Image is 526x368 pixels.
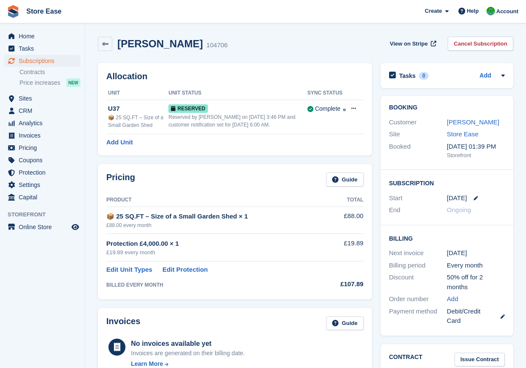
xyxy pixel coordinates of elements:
span: Storefront [8,210,85,219]
td: £88.00 [327,207,364,233]
a: menu [4,179,80,191]
span: Online Store [19,221,70,233]
a: menu [4,55,80,67]
span: Pricing [19,142,70,154]
th: Product [106,193,327,207]
div: £19.89 every month [106,248,327,257]
a: Guide [326,172,364,187]
a: menu [4,117,80,129]
div: Every month [447,261,505,270]
span: CRM [19,105,70,117]
span: Capital [19,191,70,203]
div: Booked [389,142,447,160]
div: Debit/Credit Card [447,307,505,326]
div: 104706 [206,40,227,50]
div: Invoices are generated on their billing date. [131,349,245,358]
h2: [PERSON_NAME] [117,38,203,49]
a: menu [4,142,80,154]
a: Store Ease [447,130,478,138]
div: Storefront [447,151,505,160]
a: Add [447,294,458,304]
div: Customer [389,118,447,127]
div: 50% off for 2 months [447,273,505,292]
h2: Invoices [106,316,140,331]
th: Unit [106,86,168,100]
div: Next invoice [389,248,447,258]
div: Start [389,193,447,203]
div: Discount [389,273,447,292]
a: Edit Unit Types [106,265,152,275]
div: U37 [108,104,168,114]
span: Account [496,7,518,16]
span: Sites [19,92,70,104]
span: Invoices [19,129,70,141]
span: Reserved [168,104,208,113]
a: Issue Contract [455,353,505,367]
div: £107.89 [327,279,364,289]
a: Cancel Subscription [448,37,513,51]
a: Contracts [20,68,80,76]
div: 📦 25 SQ.FT – Size of a Small Garden Shed × 1 [106,212,327,221]
div: [DATE] [447,248,505,258]
a: menu [4,105,80,117]
a: menu [4,221,80,233]
div: Order number [389,294,447,304]
h2: Tasks [399,72,416,80]
img: stora-icon-8386f47178a22dfd0bd8f6a31ec36ba5ce8667c1dd55bd0f319d3a0aa187defe.svg [7,5,20,18]
h2: Booking [389,104,505,111]
a: Edit Protection [162,265,208,275]
span: Tasks [19,43,70,55]
a: Add Unit [106,138,133,147]
a: menu [4,191,80,203]
h2: Subscription [389,178,505,187]
div: Payment method [389,307,447,326]
a: menu [4,43,80,55]
div: [DATE] 01:39 PM [447,142,505,152]
span: Subscriptions [19,55,70,67]
div: Reserved by [PERSON_NAME] on [DATE] 3:46 PM and customer notification set for [DATE] 6:00 AM. [168,113,307,129]
a: Store Ease [23,4,65,18]
img: icon-info-grey-7440780725fd019a000dd9b08b2336e03edf1995a4989e88bcd33f0948082b44.svg [343,109,346,111]
th: Sync Status [307,86,346,100]
div: Site [389,129,447,139]
span: Create [425,7,442,15]
a: Add [480,71,491,81]
a: View on Stripe [387,37,438,51]
div: End [389,205,447,215]
span: Analytics [19,117,70,129]
a: menu [4,92,80,104]
a: [PERSON_NAME] [447,118,499,126]
time: 2025-09-09 00:00:00 UTC [447,193,467,203]
h2: Billing [389,234,505,242]
div: 0 [419,72,429,80]
div: Billing period [389,261,447,270]
div: £88.00 every month [106,221,327,229]
a: menu [4,129,80,141]
div: BILLED EVERY MONTH [106,281,327,289]
div: 📦 25 SQ.FT – Size of a Small Garden Shed [108,114,168,129]
div: No invoices available yet [131,339,245,349]
td: £19.89 [327,234,364,262]
a: menu [4,167,80,178]
span: Protection [19,167,70,178]
span: Settings [19,179,70,191]
h2: Allocation [106,72,364,81]
span: Help [467,7,479,15]
th: Total [327,193,364,207]
h2: Pricing [106,172,135,187]
img: Neal Smitheringale [486,7,495,15]
span: Home [19,30,70,42]
a: Guide [326,316,364,331]
span: View on Stripe [390,40,428,48]
span: Coupons [19,154,70,166]
div: NEW [66,78,80,87]
span: Ongoing [447,206,471,213]
h2: Contract [389,353,423,367]
a: menu [4,30,80,42]
a: menu [4,154,80,166]
div: Complete [315,104,341,113]
span: Price increases [20,79,60,87]
a: Preview store [70,222,80,232]
a: Price increases NEW [20,78,80,87]
div: Protection £4,000.00 × 1 [106,239,327,249]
